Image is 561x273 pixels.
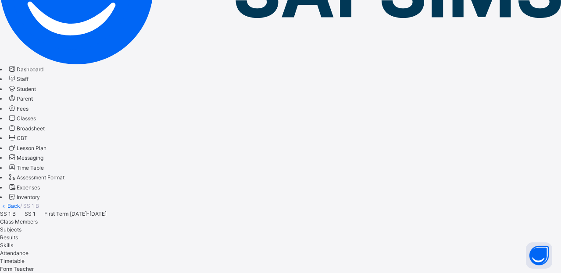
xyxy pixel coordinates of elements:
span: / SS 1 B [20,203,39,209]
a: Expenses [7,184,40,191]
span: First Term [DATE]-[DATE] [44,210,107,217]
span: SS 1 [25,210,36,217]
button: Open asap [526,242,552,269]
a: Dashboard [7,66,43,73]
a: CBT [7,135,28,141]
span: Dashboard [17,66,43,73]
a: Inventory [7,194,40,200]
a: Staff [7,76,29,82]
span: Time Table [17,164,44,171]
span: Broadsheet [17,125,45,132]
a: Time Table [7,164,44,171]
span: Expenses [17,184,40,191]
span: Lesson Plan [17,145,46,151]
a: Parent [7,95,33,102]
span: Staff [17,76,29,82]
span: Inventory [17,194,40,200]
a: Back [7,203,20,209]
a: Student [7,86,36,92]
span: Messaging [17,154,43,161]
a: Broadsheet [7,125,45,132]
span: Assessment Format [17,174,64,181]
span: Student [17,86,36,92]
a: Messaging [7,154,43,161]
a: Classes [7,115,36,122]
a: Lesson Plan [7,145,46,151]
span: Fees [17,105,29,112]
span: Classes [17,115,36,122]
span: Parent [17,95,33,102]
a: Fees [7,105,29,112]
span: CBT [17,135,28,141]
a: Assessment Format [7,174,64,181]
